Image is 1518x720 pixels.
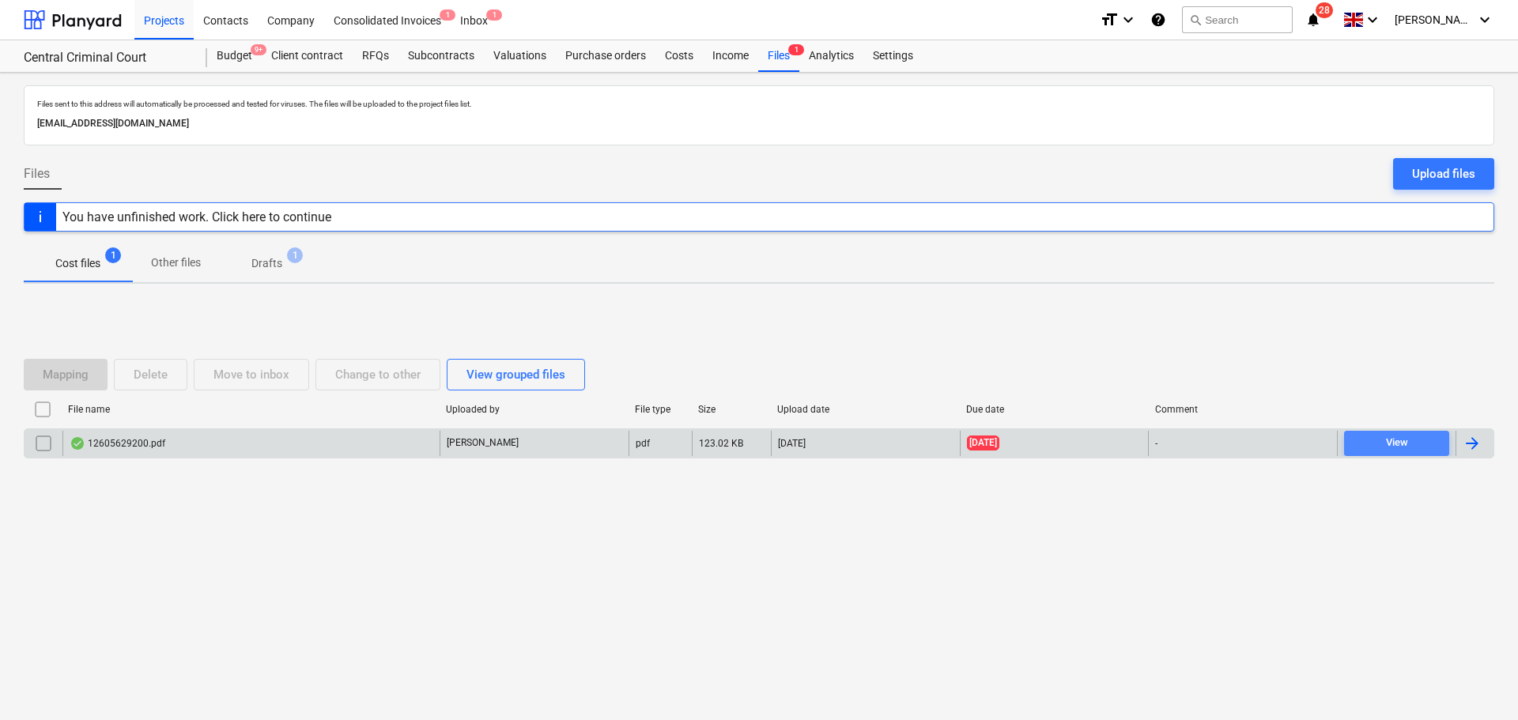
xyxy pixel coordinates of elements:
div: Comment [1155,404,1331,415]
p: Files sent to this address will automatically be processed and tested for viruses. The files will... [37,99,1481,109]
i: keyboard_arrow_down [1119,10,1138,29]
span: [PERSON_NAME] [1395,13,1474,26]
a: Purchase orders [556,40,655,72]
p: [PERSON_NAME] [447,436,519,450]
p: Drafts [251,255,282,272]
div: Budget [207,40,262,72]
button: View grouped files [447,359,585,390]
span: 28 [1316,2,1333,18]
span: 1 [788,44,804,55]
div: Upload date [777,404,953,415]
p: Other files [151,254,201,271]
span: 1 [105,247,121,263]
p: Cost files [55,255,100,272]
div: pdf [636,438,650,449]
span: Files [24,164,50,183]
div: 123.02 KB [699,438,743,449]
a: Analytics [799,40,863,72]
p: [EMAIL_ADDRESS][DOMAIN_NAME] [37,115,1481,132]
a: Budget9+ [207,40,262,72]
a: Files1 [758,40,799,72]
div: [DATE] [778,438,806,449]
div: Upload files [1412,164,1475,184]
div: View [1386,434,1408,452]
div: OCR finished [70,437,85,450]
span: 1 [486,9,502,21]
i: Knowledge base [1150,10,1166,29]
a: Subcontracts [398,40,484,72]
div: Central Criminal Court [24,50,188,66]
div: Uploaded by [446,404,622,415]
div: You have unfinished work. Click here to continue [62,209,331,224]
div: 12605629200.pdf [70,437,165,450]
div: - [1155,438,1157,449]
span: 1 [440,9,455,21]
i: keyboard_arrow_down [1363,10,1382,29]
div: File type [635,404,685,415]
div: Size [698,404,765,415]
iframe: Chat Widget [1439,644,1518,720]
div: View grouped files [466,364,565,385]
a: Costs [655,40,703,72]
i: notifications [1305,10,1321,29]
span: [DATE] [967,435,999,450]
div: File name [68,404,433,415]
i: format_size [1100,10,1119,29]
button: Upload files [1393,158,1494,190]
span: search [1189,13,1202,26]
span: 9+ [251,44,266,55]
a: Settings [863,40,923,72]
a: Income [703,40,758,72]
button: View [1344,431,1449,456]
a: Valuations [484,40,556,72]
span: 1 [287,247,303,263]
button: Search [1182,6,1293,33]
i: keyboard_arrow_down [1475,10,1494,29]
a: RFQs [353,40,398,72]
a: Client contract [262,40,353,72]
div: Due date [966,404,1142,415]
div: Files [758,40,799,72]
